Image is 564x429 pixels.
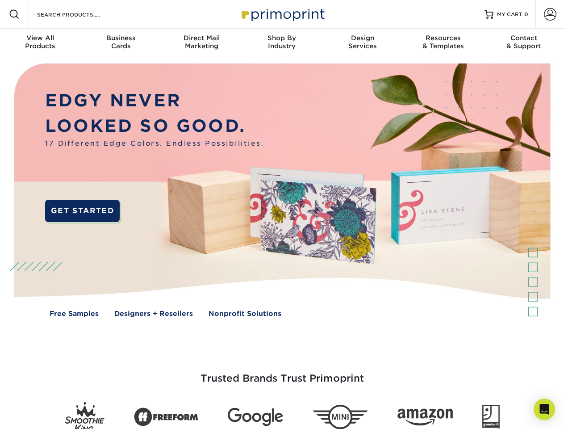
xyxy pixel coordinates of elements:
span: MY CART [497,11,522,18]
p: LOOKED SO GOOD. [45,114,264,139]
div: Services [322,34,403,50]
a: Designers + Resellers [114,309,193,319]
span: Design [322,34,403,42]
img: Amazon [397,409,453,426]
iframe: Google Customer Reviews [2,402,76,426]
span: 0 [524,11,528,17]
span: 17 Different Edge Colors. Endless Possibilities. [45,139,264,149]
img: Goodwill [482,405,500,429]
span: Shop By [242,34,322,42]
div: & Templates [403,34,483,50]
a: Contact& Support [484,29,564,57]
p: EDGY NEVER [45,88,264,114]
input: SEARCH PRODUCTS..... [36,9,123,20]
img: Google [228,408,283,426]
span: Contact [484,34,564,42]
div: Marketing [161,34,242,50]
span: Direct Mail [161,34,242,42]
a: DesignServices [322,29,403,57]
span: Business [80,34,161,42]
span: Resources [403,34,483,42]
h3: Trusted Brands Trust Primoprint [21,351,543,395]
a: GET STARTED [45,200,120,222]
a: BusinessCards [80,29,161,57]
a: Nonprofit Solutions [209,309,281,319]
div: & Support [484,34,564,50]
div: Open Intercom Messenger [534,399,555,420]
a: Resources& Templates [403,29,483,57]
a: Direct MailMarketing [161,29,242,57]
div: Cards [80,34,161,50]
img: Primoprint [238,4,327,24]
a: Shop ByIndustry [242,29,322,57]
div: Industry [242,34,322,50]
a: Free Samples [50,309,99,319]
